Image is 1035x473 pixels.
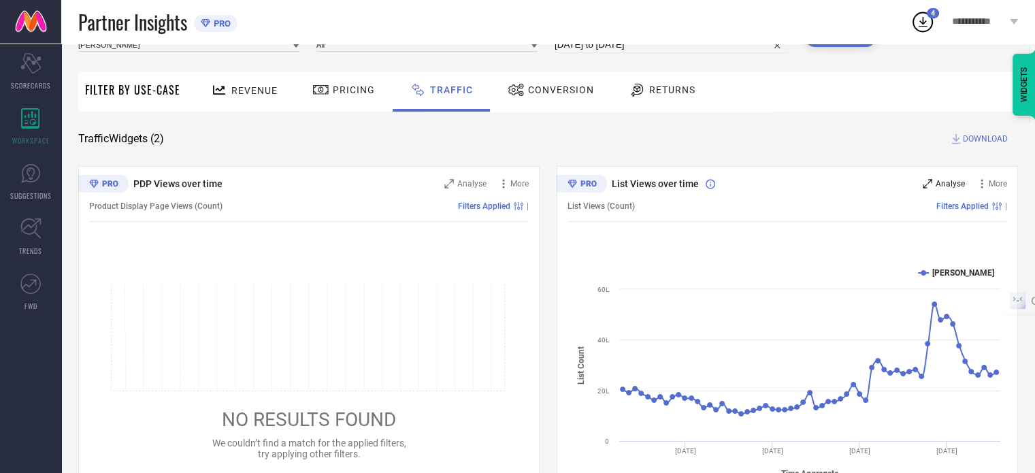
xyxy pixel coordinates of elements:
span: We couldn’t find a match for the applied filters, try applying other filters. [212,438,406,459]
span: Analyse [457,179,487,189]
span: Product Display Page Views (Count) [89,201,223,211]
tspan: List Count [576,346,586,384]
text: [DATE] [762,447,783,455]
span: Filters Applied [458,201,510,211]
span: Analyse [936,179,965,189]
span: More [989,179,1007,189]
span: PDP Views over time [133,178,223,189]
span: Conversion [528,84,594,95]
span: TRENDS [19,246,42,256]
div: Open download list [910,10,935,34]
span: Partner Insights [78,8,187,36]
svg: Zoom [444,179,454,189]
svg: Zoom [923,179,932,189]
span: Revenue [231,85,278,96]
span: FWD [24,301,37,311]
span: Filter By Use-Case [85,82,180,98]
span: DOWNLOAD [963,132,1008,146]
text: 60L [597,286,610,293]
span: List Views over time [612,178,699,189]
span: Traffic [430,84,473,95]
span: SUGGESTIONS [10,191,52,201]
span: WORKSPACE [12,135,50,146]
span: More [510,179,529,189]
span: Returns [649,84,695,95]
span: SCORECARDS [11,80,51,91]
text: 20L [597,387,610,395]
span: PRO [210,18,231,29]
span: List Views (Count) [568,201,635,211]
text: 40L [597,336,610,344]
text: [DATE] [936,447,957,455]
span: 4 [931,9,935,18]
text: [DATE] [674,447,695,455]
span: Pricing [333,84,375,95]
div: Premium [557,175,607,195]
span: | [1005,201,1007,211]
text: [PERSON_NAME] [932,268,994,278]
span: Filters Applied [936,201,989,211]
input: Select time period [555,37,787,53]
span: Traffic Widgets ( 2 ) [78,132,164,146]
div: Premium [78,175,129,195]
span: NO RESULTS FOUND [222,408,396,431]
text: 0 [605,438,609,445]
span: | [527,201,529,211]
text: [DATE] [849,447,870,455]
